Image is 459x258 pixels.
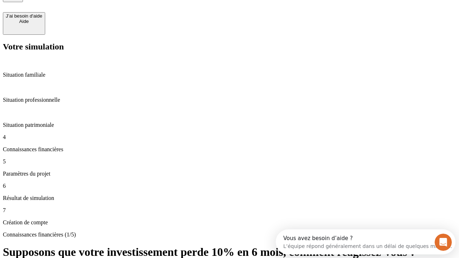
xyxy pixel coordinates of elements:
[3,12,45,35] button: J’ai besoin d'aideAide
[3,3,198,23] div: Ouvrir le Messenger Intercom
[3,183,456,189] p: 6
[3,158,456,165] p: 5
[3,219,456,226] p: Création de compte
[3,195,456,201] p: Résultat de simulation
[3,42,456,52] h2: Votre simulation
[3,171,456,177] p: Paramètres du projet
[276,229,455,254] iframe: Intercom live chat discovery launcher
[8,12,176,19] div: L’équipe répond généralement dans un délai de quelques minutes.
[6,19,42,24] div: Aide
[3,97,456,103] p: Situation professionnelle
[435,234,452,251] iframe: Intercom live chat
[6,13,42,19] div: J’ai besoin d'aide
[3,122,456,128] p: Situation patrimoniale
[3,207,456,214] p: 7
[3,146,456,153] p: Connaissances financières
[8,6,176,12] div: Vous avez besoin d’aide ?
[3,231,456,238] p: Connaissances financières (1/5)
[3,72,456,78] p: Situation familiale
[3,134,456,140] p: 4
